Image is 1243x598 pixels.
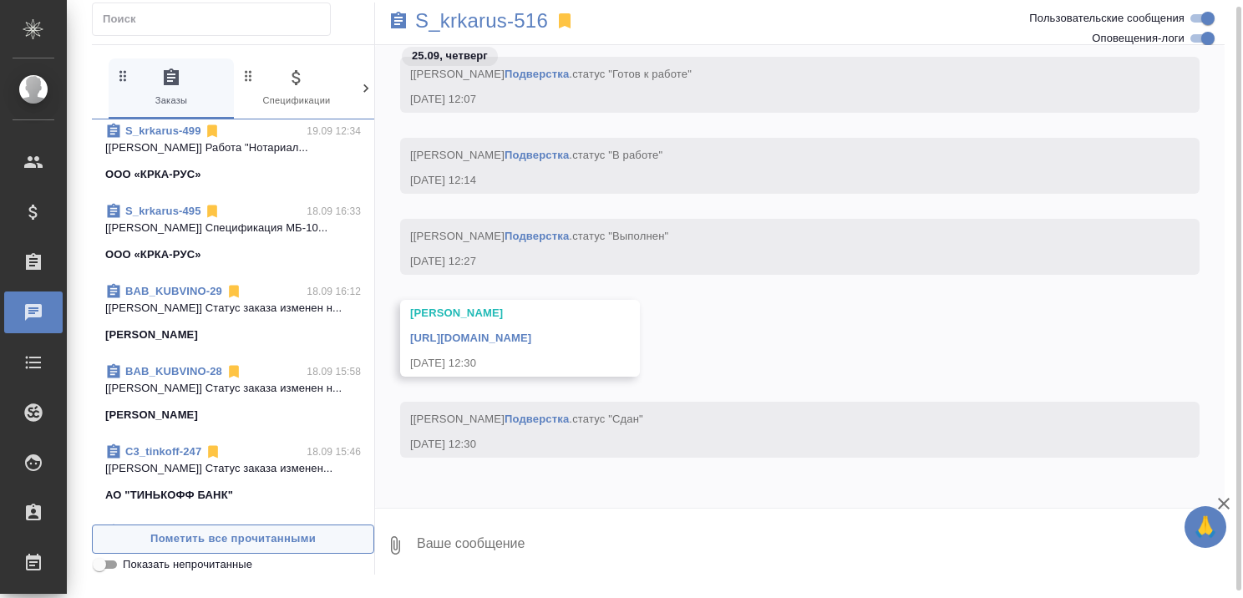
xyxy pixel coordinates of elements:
p: [[PERSON_NAME]] Спецификация МБ-10... [105,220,361,236]
div: [DATE] 12:07 [410,91,1141,108]
span: 🙏 [1191,509,1220,545]
a: S_krkarus-499 [125,124,200,137]
span: Пользовательские сообщения [1029,10,1185,27]
p: [[PERSON_NAME]] Работа "Нотариал... [105,139,361,156]
p: [[PERSON_NAME]] Статус заказа изменен н... [105,380,361,397]
p: 18.09 16:33 [307,203,361,220]
p: 18.09 15:46 [307,443,361,460]
svg: Зажми и перетащи, чтобы поменять порядок вкладок [115,68,131,84]
svg: Отписаться [226,363,242,380]
div: BAB_KUBVINO-2918.09 16:12[[PERSON_NAME]] Статус заказа изменен н...[PERSON_NAME] [92,273,374,353]
p: 18.09 16:12 [307,283,361,300]
div: BAB_KUBVINO-2818.09 15:58[[PERSON_NAME]] Статус заказа изменен н...[PERSON_NAME] [92,353,374,433]
a: C3_tinkoff-247 [125,445,201,458]
div: [DATE] 12:30 [410,355,581,372]
p: 19.09 12:34 [307,123,361,139]
p: 25.09, четверг [412,48,488,64]
div: C3_tinkoff-24718.09 15:46[[PERSON_NAME]] Статус заказа изменен...АО "ТИНЬКОФФ БАНК" [92,433,374,514]
p: [[PERSON_NAME]] Статус заказа изменен... [105,460,361,477]
span: статус "В работе" [572,149,662,161]
span: [[PERSON_NAME] . [410,230,668,242]
a: BAB_KUBVINO-29 [125,285,222,297]
a: Подверстка [505,230,569,242]
a: Подверстка [505,413,569,425]
div: [DATE] 12:14 [410,172,1141,189]
button: Пометить все прочитанными [92,525,374,554]
button: 🙏 [1185,506,1226,548]
p: 18.09 15:58 [307,363,361,380]
p: [PERSON_NAME] [105,407,198,423]
p: 18.09 14:12 [307,524,361,540]
span: [[PERSON_NAME] . [410,149,662,161]
p: [PERSON_NAME] [105,327,198,343]
a: BAB_KUBVINO-28 [125,365,222,378]
input: Поиск [103,8,330,31]
p: ООО «КРКА-РУС» [105,246,201,263]
a: S_krkarus-516 [415,13,548,29]
a: Подверстка [505,149,569,161]
span: Заказы [115,68,227,109]
div: [PERSON_NAME] [410,305,581,322]
span: статус "Сдан" [572,413,643,425]
p: ООО «КРКА-РУС» [105,166,201,183]
span: Пометить все прочитанными [101,530,365,549]
svg: Отписаться [226,283,242,300]
div: BEG_Avangard-1618.09 14:12[[PERSON_NAME]] Статус заказа измене...ООО «Авангард Директ» [92,514,374,594]
a: S_krkarus-495 [125,205,200,217]
p: [[PERSON_NAME]] Статус заказа изменен н... [105,300,361,317]
span: статус "Выполнен" [572,230,668,242]
svg: Отписаться [205,443,221,460]
div: [DATE] 12:30 [410,436,1141,453]
span: [[PERSON_NAME] . [410,413,643,425]
svg: Отписаться [226,524,242,540]
div: ... [92,119,374,525]
svg: Отписаться [204,123,221,139]
svg: Зажми и перетащи, чтобы поменять порядок вкладок [241,68,256,84]
span: Оповещения-логи [1092,30,1185,47]
svg: Отписаться [204,203,221,220]
span: Показать непрочитанные [123,556,252,573]
p: АО "ТИНЬКОФФ БАНК" [105,487,233,504]
div: [DATE] 12:27 [410,253,1141,270]
div: S_krkarus-49518.09 16:33[[PERSON_NAME]] Спецификация МБ-10...ООО «КРКА-РУС» [92,193,374,273]
div: S_krkarus-49919.09 12:34[[PERSON_NAME]] Работа "Нотариал...ООО «КРКА-РУС» [92,113,374,193]
span: Спецификации [241,68,353,109]
a: [URL][DOMAIN_NAME] [410,332,531,344]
